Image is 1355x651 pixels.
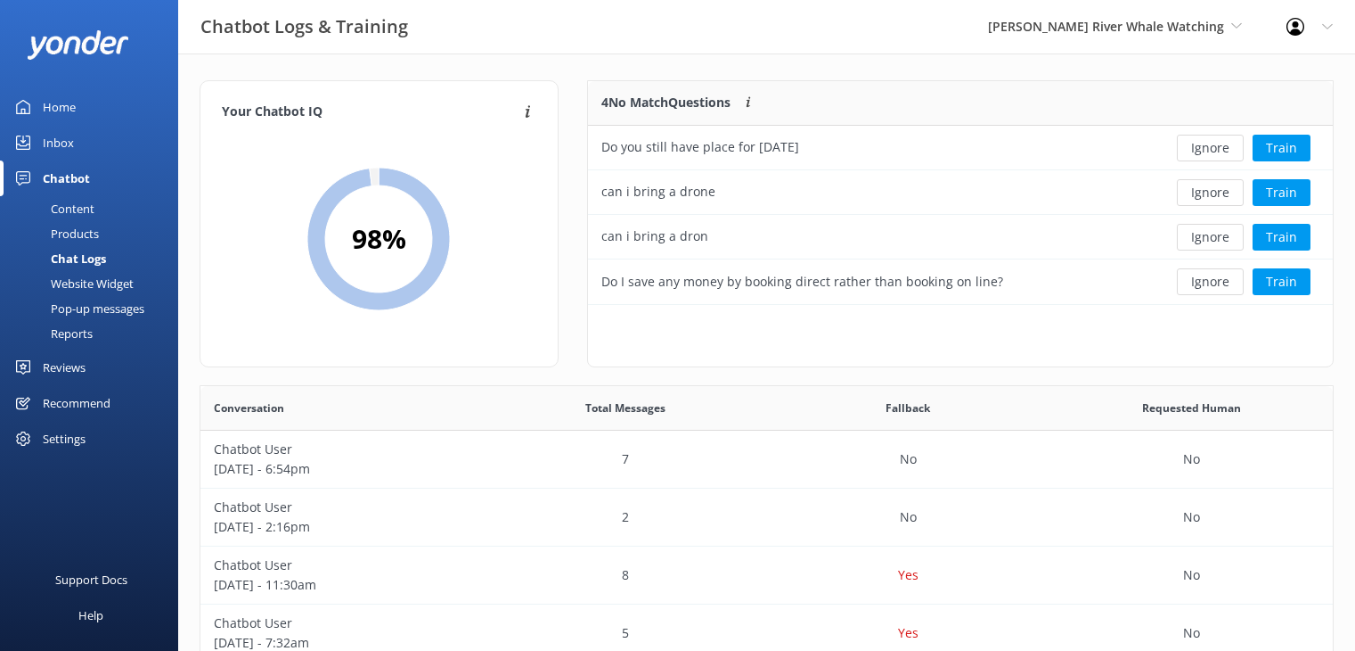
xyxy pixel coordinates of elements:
[78,597,103,633] div: Help
[601,137,799,157] div: Do you still have place for [DATE]
[588,170,1333,215] div: row
[588,215,1333,260] div: row
[222,103,519,122] h4: Your Chatbot IQ
[200,489,1333,547] div: row
[588,126,1333,304] div: grid
[200,12,408,41] h3: Chatbot Logs & Training
[886,400,930,416] span: Fallback
[214,575,470,595] p: [DATE] - 11:30am
[55,562,127,597] div: Support Docs
[1183,565,1200,585] p: No
[11,196,178,221] a: Content
[585,400,665,416] span: Total Messages
[214,400,284,416] span: Conversation
[900,449,917,469] p: No
[1142,400,1241,416] span: Requested Human
[622,565,629,585] p: 8
[200,431,1333,489] div: row
[27,30,129,60] img: yonder-white-logo.png
[898,565,918,585] p: Yes
[11,221,99,246] div: Products
[11,196,94,221] div: Content
[214,440,470,459] p: Chatbot User
[11,296,144,321] div: Pop-up messages
[214,459,470,479] p: [DATE] - 6:54pm
[11,246,106,271] div: Chat Logs
[11,296,178,321] a: Pop-up messages
[43,161,90,196] div: Chatbot
[898,623,918,643] p: Yes
[11,221,178,246] a: Products
[1183,507,1200,527] p: No
[601,182,715,202] div: can i bring a drone
[11,321,93,346] div: Reports
[1253,135,1310,161] button: Train
[352,218,406,260] h2: 98 %
[11,271,134,296] div: Website Widget
[43,350,86,385] div: Reviews
[1183,449,1200,469] p: No
[214,614,470,633] p: Chatbot User
[1183,623,1200,643] p: No
[622,623,629,643] p: 5
[601,272,1003,292] div: Do I save any money by booking direct rather than booking on line?
[1253,179,1310,206] button: Train
[43,421,86,457] div: Settings
[214,498,470,517] p: Chatbot User
[588,126,1333,170] div: row
[1253,224,1310,251] button: Train
[1177,179,1244,206] button: Ignore
[588,260,1333,304] div: row
[11,321,178,346] a: Reports
[11,271,178,296] a: Website Widget
[43,385,110,421] div: Recommend
[622,507,629,527] p: 2
[988,18,1224,35] span: [PERSON_NAME] River Whale Watching
[601,93,731,112] p: 4 No Match Questions
[900,507,917,527] p: No
[214,517,470,537] p: [DATE] - 2:16pm
[601,227,708,246] div: can i bring a dron
[1177,135,1244,161] button: Ignore
[43,89,76,125] div: Home
[622,449,629,469] p: 7
[200,547,1333,605] div: row
[1253,268,1310,295] button: Train
[214,556,470,575] p: Chatbot User
[43,125,74,161] div: Inbox
[11,246,178,271] a: Chat Logs
[1177,268,1244,295] button: Ignore
[1177,224,1244,251] button: Ignore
